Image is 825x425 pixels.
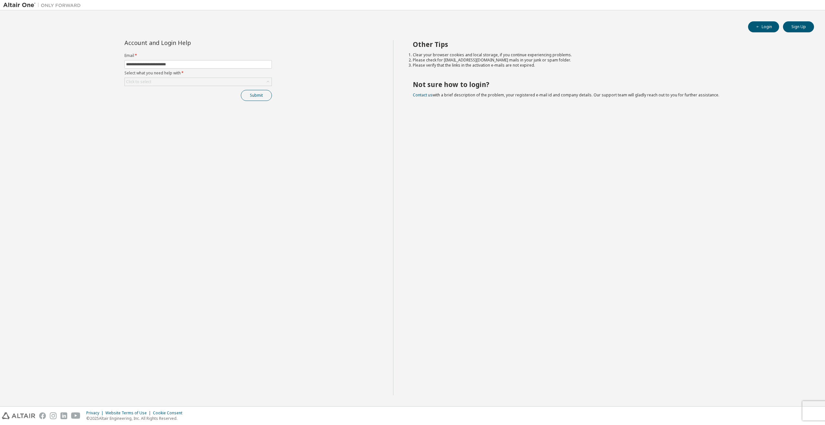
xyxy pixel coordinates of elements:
[413,92,433,98] a: Contact us
[413,40,803,49] h2: Other Tips
[124,40,242,45] div: Account and Login Help
[153,410,186,416] div: Cookie Consent
[748,21,779,32] button: Login
[39,412,46,419] img: facebook.svg
[413,52,803,58] li: Clear your browser cookies and local storage, if you continue experiencing problems.
[783,21,814,32] button: Sign Up
[60,412,67,419] img: linkedin.svg
[86,416,186,421] p: © 2025 Altair Engineering, Inc. All Rights Reserved.
[413,58,803,63] li: Please check for [EMAIL_ADDRESS][DOMAIN_NAME] mails in your junk or spam folder.
[413,80,803,89] h2: Not sure how to login?
[413,63,803,68] li: Please verify that the links in the activation e-mails are not expired.
[126,79,151,84] div: Click to select
[413,92,719,98] span: with a brief description of the problem, your registered e-mail id and company details. Our suppo...
[241,90,272,101] button: Submit
[124,71,272,76] label: Select what you need help with
[124,53,272,58] label: Email
[71,412,80,419] img: youtube.svg
[3,2,84,8] img: Altair One
[2,412,35,419] img: altair_logo.svg
[125,78,272,86] div: Click to select
[86,410,105,416] div: Privacy
[105,410,153,416] div: Website Terms of Use
[50,412,57,419] img: instagram.svg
